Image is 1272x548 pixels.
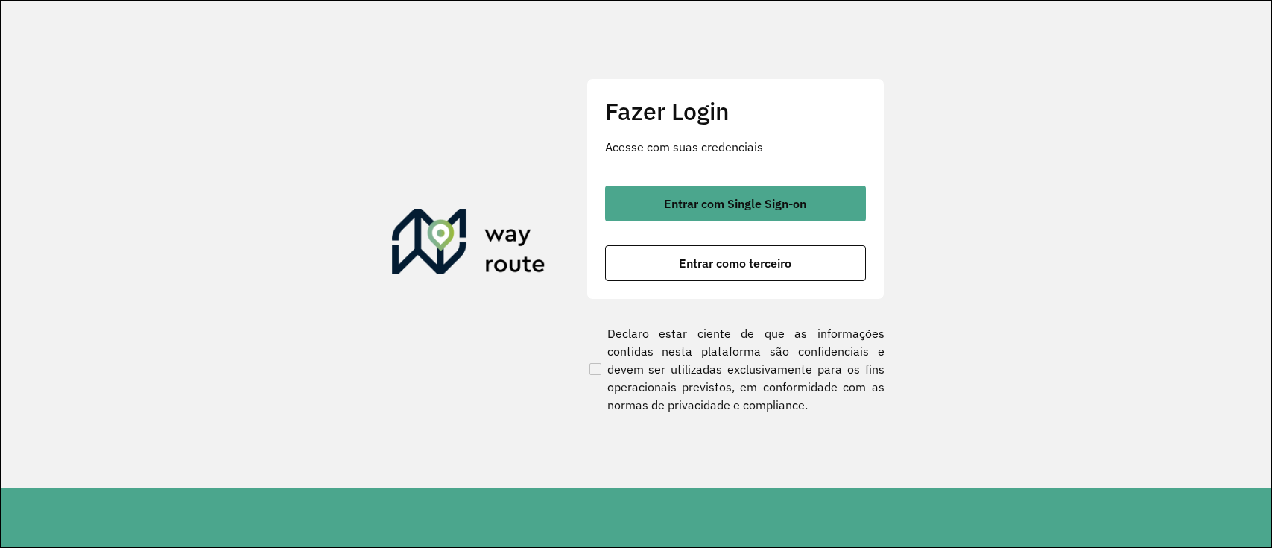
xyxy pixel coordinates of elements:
[605,245,866,281] button: button
[605,97,866,125] h2: Fazer Login
[679,257,791,269] span: Entrar como terceiro
[605,138,866,156] p: Acesse com suas credenciais
[605,186,866,221] button: button
[392,209,545,280] img: Roteirizador AmbevTech
[664,198,806,210] span: Entrar com Single Sign-on
[586,324,885,414] label: Declaro estar ciente de que as informações contidas nesta plataforma são confidenciais e devem se...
